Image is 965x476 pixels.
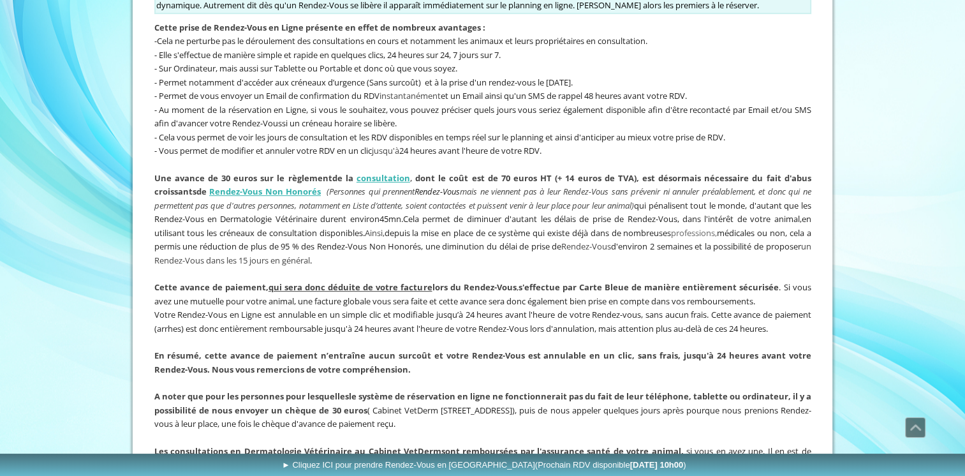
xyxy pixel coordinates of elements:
[154,22,485,33] span: Cette p
[288,172,332,184] b: règlement
[154,35,157,47] span: -
[154,390,306,402] b: A noter que pour les personnes pour
[154,104,811,130] span: - Au moment de la réservation en Ligne, si vous le souhaitez, vous pouvez préciser quels jours vo...
[154,390,811,416] b: le système de réservation en ligne ne fonctionnerait pas du fait de leur téléphone, tablette ou o...
[364,227,384,239] span: Ainsi,
[403,213,679,225] span: Cela permet de diminuer d'autant les délais de prise de Rendez-Vous,
[154,350,811,375] span: En résumé, cette avance de paiement n’entraîne aucun surcoût et votre Rendez-Vous est annulable e...
[157,35,647,47] span: Cela ne perturbe pas le déroulement des consultations en cours et notamment les animaux et leurs ...
[154,445,441,457] b: Les consultations en Dermatologie Vétérinaire au Cabinet VetDerm
[307,390,349,402] b: lesquelles
[269,281,432,293] span: qui sera donc déduite de votre facture
[379,90,441,101] span: instantanément
[154,281,779,293] span: ,
[154,172,285,184] b: Une avance de 30 euros sur le
[154,131,725,143] span: - Cela vous permet de voir les jours de consultation et les RDV disponibles en temps réel sur le ...
[372,145,399,156] span: jusqu'à
[154,49,501,61] span: - Elle s'effectue de manière simple et rapide en quelques clics, 24 heures sur 24, 7 jours sur 7.
[184,22,485,33] span: rise de Rendez-Vous en Ligne présente en effet de nombreux avantages :
[535,460,686,470] span: (Prochain RDV disponible )
[154,213,811,266] span: en utilisant tous les créneaux de consultation disponibles. depuis la mise en place de ce système...
[519,281,779,293] strong: s'effectue par Carte Bleue de manière entièrement sécurisée
[154,90,687,101] span: - Permet de vous envoyer un Email de confirmation du RDV et un Email ainsi qu'un SMS de rappel 48...
[196,186,207,197] span: de
[906,418,925,437] span: Défiler vers le haut
[154,241,811,266] span: un Rendez-Vous dans les 15 jours en général
[682,213,802,225] span: dans l'intérêt de votre animal,
[905,417,925,438] a: Défiler vers le haut
[154,145,541,156] span: - Vous permet de modifier et annuler votre RDV en un clic 24 heures avant l'heure de votre RDV.
[209,186,321,197] a: Rendez-Vous Non Honorés
[154,186,811,211] em: (Personnes qui prennent mais ne viennent pas à leur Rendez-Vous sans prévenir ni annuler préalabl...
[282,117,395,129] span: si un créneau horaire se libère
[154,63,457,74] span: - Sur Ordinateur, mais aussi sur Tablette ou Portable et donc où que vous soyez.
[395,117,397,129] span: .
[282,460,686,470] span: ► Cliquez ICI pour prendre Rendez-Vous en [GEOGRAPHIC_DATA]
[154,172,811,198] span: ,
[379,213,388,225] span: 45
[154,281,517,293] strong: Cette avance de paiement, lors du Rendez-Vous
[415,172,484,184] strong: dont le coût est
[630,460,684,470] b: [DATE] 10h00
[332,172,353,184] b: de la
[561,241,611,252] span: Rendez-Vous
[441,445,683,457] span: sont remboursées par l'assurance santé de votre animal,
[357,172,410,184] a: consultation
[515,405,705,416] span: , puis de nous appeler quelques jours après pour
[415,186,460,197] span: Rendez-Vous
[154,77,573,88] span: - Permet notamment d'accéder aux créneaux d’urgence (Sans surcoût) et à la prise d'un rendez-vous...
[154,281,811,307] span: . Si vous avez une mutuelle pour votre animal, une facture globale vous sera faite et cette avanc...
[154,309,811,334] span: Votre Rendez-Vous en Ligne est annulable en un simple clic et modifiable jusqu’à 24 heures avant ...
[671,227,717,239] span: professions,
[154,390,811,416] span: ( Cabinet VetDerm [STREET_ADDRESS])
